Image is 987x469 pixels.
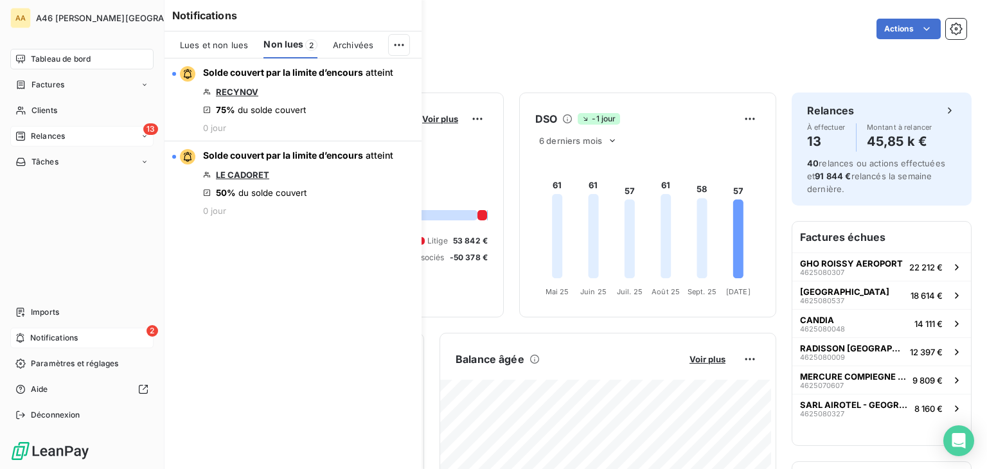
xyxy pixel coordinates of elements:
span: Solde couvert par la limite d’encours [203,150,363,161]
span: 2 [305,39,317,51]
tspan: Juin 25 [580,287,607,296]
span: À effectuer [807,123,846,131]
span: Solde couvert par la limite d’encours [203,67,363,78]
span: Archivées [333,40,373,50]
button: [GEOGRAPHIC_DATA]462508053718 614 € [792,281,971,309]
span: [GEOGRAPHIC_DATA] [800,287,889,297]
h6: Factures échues [792,222,971,252]
h6: DSO [535,111,557,127]
button: SARL AIROTEL - GEOGRAPHOTEL46250803278 160 € [792,394,971,422]
img: Logo LeanPay [10,441,90,461]
span: Voir plus [689,354,725,364]
span: Non lues [263,38,303,51]
span: 4625080307 [800,269,844,276]
span: 22 212 € [909,262,943,272]
div: AA [10,8,31,28]
tspan: Juil. 25 [617,287,643,296]
button: Solde couvert par la limite d’encours atteintRECYNOV75% du solde couvert0 jour [164,58,422,141]
span: 4625080009 [800,353,845,361]
a: Aide [10,379,154,400]
span: RADISSON [GEOGRAPHIC_DATA] LE BOURGET [800,343,905,353]
button: MERCURE COMPIEGNE - STGHC46250706079 809 € [792,366,971,394]
span: MERCURE COMPIEGNE - STGHC [800,371,907,382]
span: 0 jour [203,206,226,216]
span: Factures [31,79,64,91]
span: atteint [366,150,393,161]
div: Open Intercom Messenger [943,425,974,456]
span: Notifications [30,332,78,344]
span: 18 614 € [911,290,943,301]
span: du solde couvert [238,105,306,115]
tspan: [DATE] [726,287,751,296]
span: -50 378 € [450,252,488,263]
span: 91 844 € [815,171,851,181]
span: 4625080537 [800,297,844,305]
button: RADISSON [GEOGRAPHIC_DATA] LE BOURGET462508000912 397 € [792,337,971,366]
h6: Relances [807,103,854,118]
span: 12 397 € [910,347,943,357]
h4: 13 [807,131,846,152]
span: Paramètres et réglages [31,358,118,369]
span: 4625080327 [800,410,844,418]
span: atteint [366,67,393,78]
button: GHO ROISSY AEROPORT462508030722 212 € [792,252,971,281]
span: Déconnexion [31,409,80,421]
span: SARL AIROTEL - GEOGRAPHOTEL [800,400,909,410]
span: Litige [427,235,448,247]
button: Voir plus [686,353,729,365]
span: Lues et non lues [180,40,248,50]
span: 14 111 € [914,319,943,329]
span: 4625070607 [800,382,844,389]
h4: 45,85 k € [867,131,932,152]
span: 6 derniers mois [539,136,602,146]
button: Actions [876,19,941,39]
span: 2 [147,325,158,337]
span: 40 [807,158,819,168]
span: Montant à relancer [867,123,932,131]
span: 13 [143,123,158,135]
span: 8 160 € [914,403,943,414]
span: Aide [31,384,48,395]
a: RECYNOV [216,87,258,97]
span: 4625080048 [800,325,845,333]
span: GHO ROISSY AEROPORT [800,258,903,269]
span: Voir plus [422,114,458,124]
span: Tableau de bord [31,53,91,65]
span: A46 [PERSON_NAME][GEOGRAPHIC_DATA] [36,13,213,23]
span: 75% [216,105,235,115]
button: CANDIA462508004814 111 € [792,309,971,337]
span: CANDIA [800,315,834,325]
h6: Notifications [172,8,414,23]
span: 0 jour [203,123,226,133]
span: Imports [31,306,59,318]
tspan: Août 25 [652,287,680,296]
a: LE CADORET [216,170,269,180]
h6: Balance âgée [456,351,524,367]
span: -1 jour [578,113,619,125]
button: Voir plus [418,113,462,125]
span: relances ou actions effectuées et relancés la semaine dernière. [807,158,945,194]
span: Tâches [31,156,58,168]
tspan: Sept. 25 [688,287,716,296]
span: Clients [31,105,57,116]
span: 9 809 € [912,375,943,385]
button: Solde couvert par la limite d’encours atteintLE CADORET50% du solde couvert0 jour [164,141,422,224]
span: 53 842 € [453,235,488,247]
span: Relances [31,130,65,142]
span: 50% [216,188,236,198]
span: du solde couvert [238,188,307,198]
tspan: Mai 25 [546,287,569,296]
